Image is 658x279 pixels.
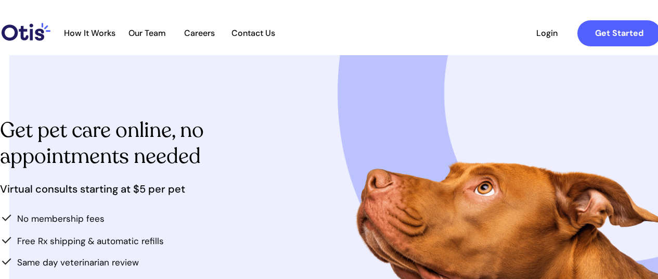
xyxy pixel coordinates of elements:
span: Login [523,28,571,38]
a: Our Team [122,28,173,39]
a: Contact Us [226,28,280,39]
a: Login [523,20,571,46]
a: Careers [174,28,225,39]
span: Free Rx shipping & automatic refills [17,235,164,247]
span: No membership fees [17,213,105,224]
span: Same day veterinarian review [17,257,139,268]
a: How It Works [59,28,121,39]
strong: Get Started [595,28,643,39]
